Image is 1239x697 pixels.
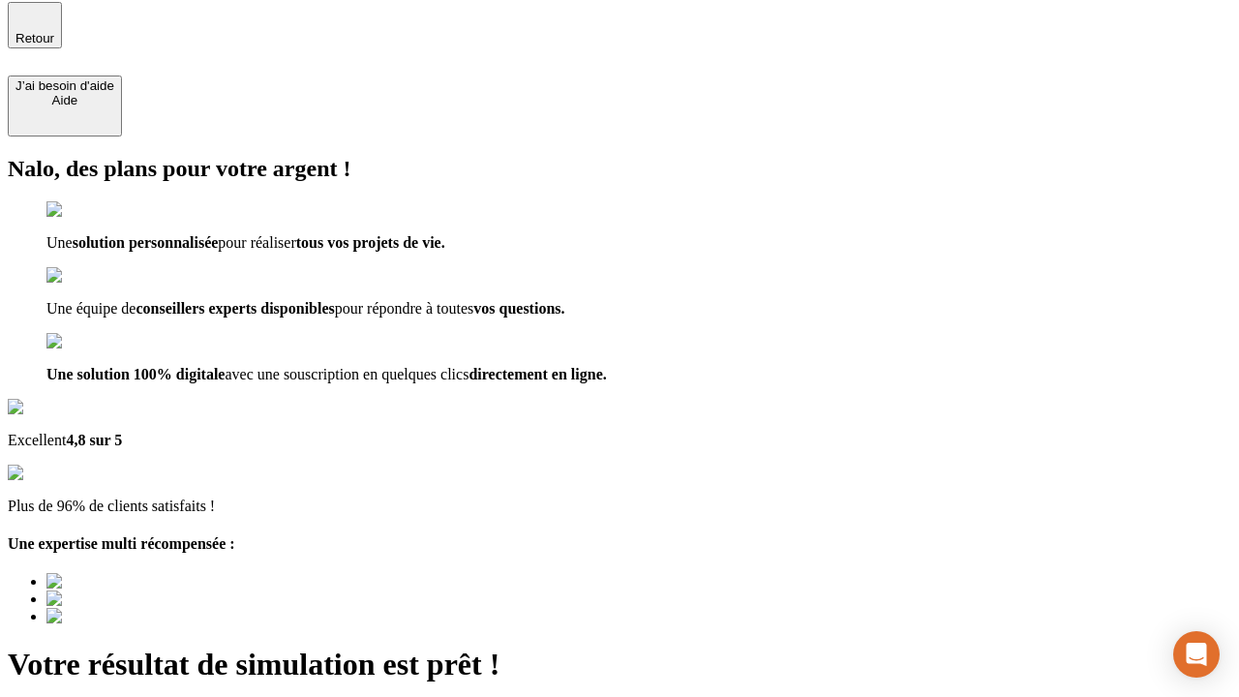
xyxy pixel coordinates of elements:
div: Aide [15,93,114,107]
span: conseillers experts disponibles [136,300,334,317]
button: J’ai besoin d'aideAide [8,76,122,136]
h4: Une expertise multi récompensée : [8,535,1231,553]
span: Une équipe de [46,300,136,317]
h2: Nalo, des plans pour votre argent ! [8,156,1231,182]
span: Une solution 100% digitale [46,366,225,382]
span: tous vos projets de vie. [296,234,445,251]
span: pour répondre à toutes [335,300,474,317]
div: J’ai besoin d'aide [15,78,114,93]
span: solution personnalisée [73,234,219,251]
span: vos questions. [473,300,564,317]
button: Retour [8,2,62,48]
img: reviews stars [8,465,104,482]
img: Best savings advice award [46,608,226,625]
div: Open Intercom Messenger [1173,631,1220,678]
span: directement en ligne. [468,366,606,382]
img: Google Review [8,399,120,416]
p: Plus de 96% de clients satisfaits ! [8,498,1231,515]
span: Retour [15,31,54,45]
img: checkmark [46,333,130,350]
img: Best savings advice award [46,591,226,608]
h1: Votre résultat de simulation est prêt ! [8,647,1231,682]
span: Excellent [8,432,66,448]
img: Best savings advice award [46,573,226,591]
span: avec une souscription en quelques clics [225,366,468,382]
span: 4,8 sur 5 [66,432,122,448]
img: checkmark [46,267,130,285]
img: checkmark [46,201,130,219]
span: Une [46,234,73,251]
span: pour réaliser [218,234,295,251]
